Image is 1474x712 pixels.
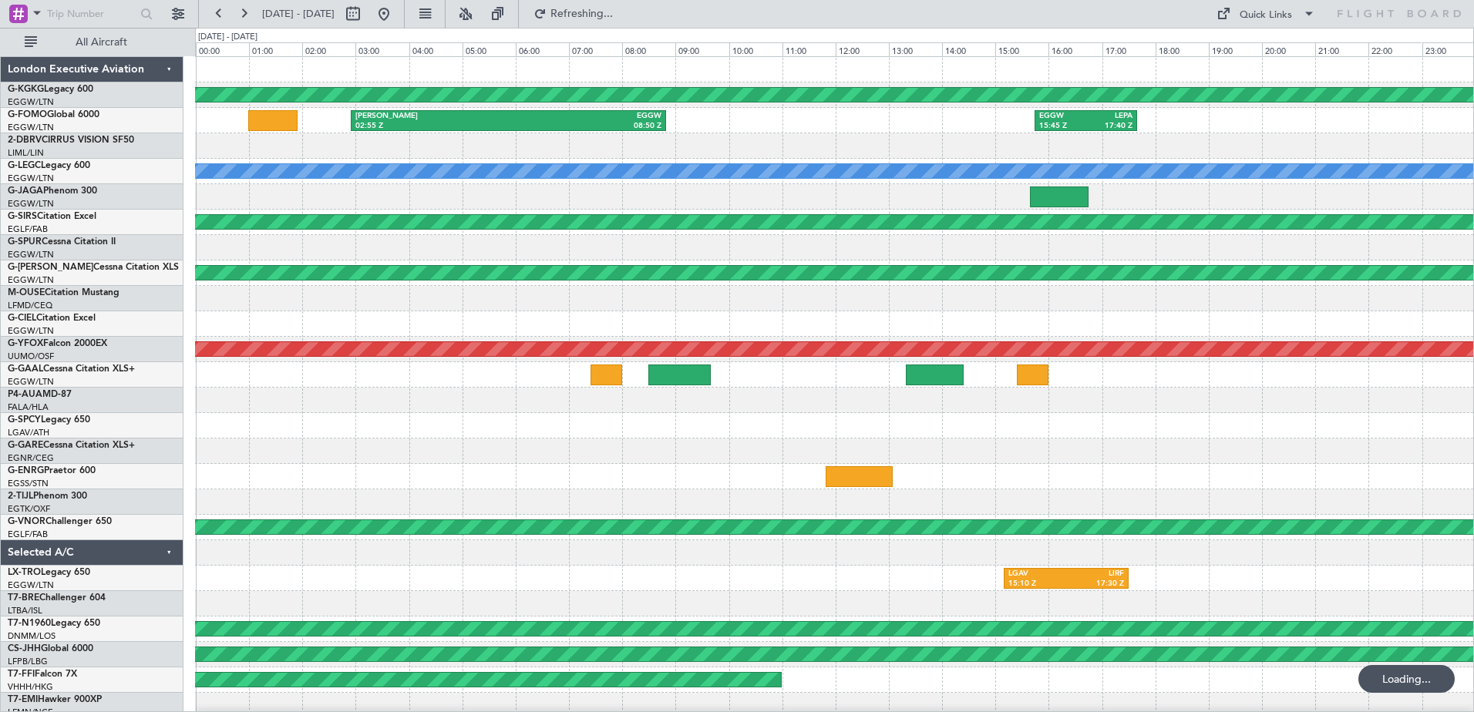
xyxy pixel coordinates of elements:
[1086,111,1133,122] div: LEPA
[8,110,47,119] span: G-FOMO
[8,452,54,464] a: EGNR/CEG
[1066,569,1124,579] div: LIRF
[8,85,93,94] a: G-KGKGLegacy 600
[8,415,41,425] span: G-SPCY
[8,212,96,221] a: G-SIRSCitation Excel
[8,147,44,159] a: LIML/LIN
[8,390,72,399] a: P4-AUAMD-87
[8,390,42,399] span: P4-AUA
[8,96,54,108] a: EGGW/LTN
[8,364,135,374] a: G-GAALCessna Citation XLS+
[8,263,93,272] span: G-[PERSON_NAME]
[1066,579,1124,589] div: 17:30 Z
[1156,42,1209,56] div: 18:00
[8,517,112,526] a: G-VNORChallenger 650
[8,314,96,323] a: G-CIELCitation Excel
[262,7,335,21] span: [DATE] - [DATE]
[8,644,93,653] a: CS-JHHGlobal 6000
[1368,42,1422,56] div: 22:00
[8,503,50,515] a: EGTK/OXF
[1048,42,1102,56] div: 16:00
[1102,42,1156,56] div: 17:00
[8,579,54,591] a: EGGW/LTN
[8,478,49,489] a: EGSS/STN
[8,656,48,667] a: LFPB/LBG
[1039,111,1086,122] div: EGGW
[8,681,53,693] a: VHHH/HKG
[8,568,90,577] a: LX-TROLegacy 650
[8,376,54,388] a: EGGW/LTN
[8,351,54,362] a: UUMO/OSF
[17,30,167,55] button: All Aircraft
[8,568,41,577] span: LX-TRO
[8,670,35,679] span: T7-FFI
[995,42,1048,56] div: 15:00
[8,263,179,272] a: G-[PERSON_NAME]Cessna Citation XLS
[8,339,43,348] span: G-YFOX
[8,136,42,145] span: 2-DBRV
[8,466,96,475] a: G-ENRGPraetor 600
[196,42,249,56] div: 00:00
[8,173,54,184] a: EGGW/LTN
[8,466,44,475] span: G-ENRG
[8,314,36,323] span: G-CIEL
[8,136,134,145] a: 2-DBRVCIRRUS VISION SF50
[509,111,662,122] div: EGGW
[622,42,675,56] div: 08:00
[516,42,569,56] div: 06:00
[8,223,48,235] a: EGLF/FAB
[1315,42,1368,56] div: 21:00
[47,2,136,25] input: Trip Number
[355,121,509,132] div: 02:55 Z
[8,492,87,501] a: 2-TIJLPhenom 300
[8,339,107,348] a: G-YFOXFalcon 2000EX
[729,42,782,56] div: 10:00
[8,110,99,119] a: G-FOMOGlobal 6000
[8,237,116,247] a: G-SPURCessna Citation II
[942,42,995,56] div: 14:00
[8,300,52,311] a: LFMD/CEQ
[8,198,54,210] a: EGGW/LTN
[409,42,463,56] div: 04:00
[8,212,37,221] span: G-SIRS
[550,8,614,19] span: Refreshing...
[8,237,42,247] span: G-SPUR
[8,249,54,260] a: EGGW/LTN
[8,401,49,413] a: FALA/HLA
[8,427,49,438] a: LGAV/ATH
[249,42,302,56] div: 01:00
[302,42,355,56] div: 02:00
[8,695,38,704] span: T7-EMI
[8,644,41,653] span: CS-JHH
[8,122,54,133] a: EGGW/LTN
[509,121,662,132] div: 08:50 Z
[1262,42,1315,56] div: 20:00
[8,415,90,425] a: G-SPCYLegacy 650
[1209,42,1262,56] div: 19:00
[8,593,106,603] a: T7-BREChallenger 604
[355,111,509,122] div: [PERSON_NAME]
[8,619,51,628] span: T7-N1960
[8,85,44,94] span: G-KGKG
[8,364,43,374] span: G-GAAL
[8,529,48,540] a: EGLF/FAB
[675,42,729,56] div: 09:00
[8,593,39,603] span: T7-BRE
[1358,665,1455,693] div: Loading...
[8,161,41,170] span: G-LEGC
[1086,121,1133,132] div: 17:40 Z
[1039,121,1086,132] div: 15:45 Z
[8,288,45,297] span: M-OUSE
[8,288,119,297] a: M-OUSECitation Mustang
[889,42,942,56] div: 13:00
[8,186,43,196] span: G-JAGA
[527,2,619,26] button: Refreshing...
[8,670,77,679] a: T7-FFIFalcon 7X
[8,441,135,450] a: G-GARECessna Citation XLS+
[836,42,889,56] div: 12:00
[198,31,257,44] div: [DATE] - [DATE]
[8,325,54,337] a: EGGW/LTN
[8,492,33,501] span: 2-TIJL
[8,274,54,286] a: EGGW/LTN
[8,630,56,642] a: DNMM/LOS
